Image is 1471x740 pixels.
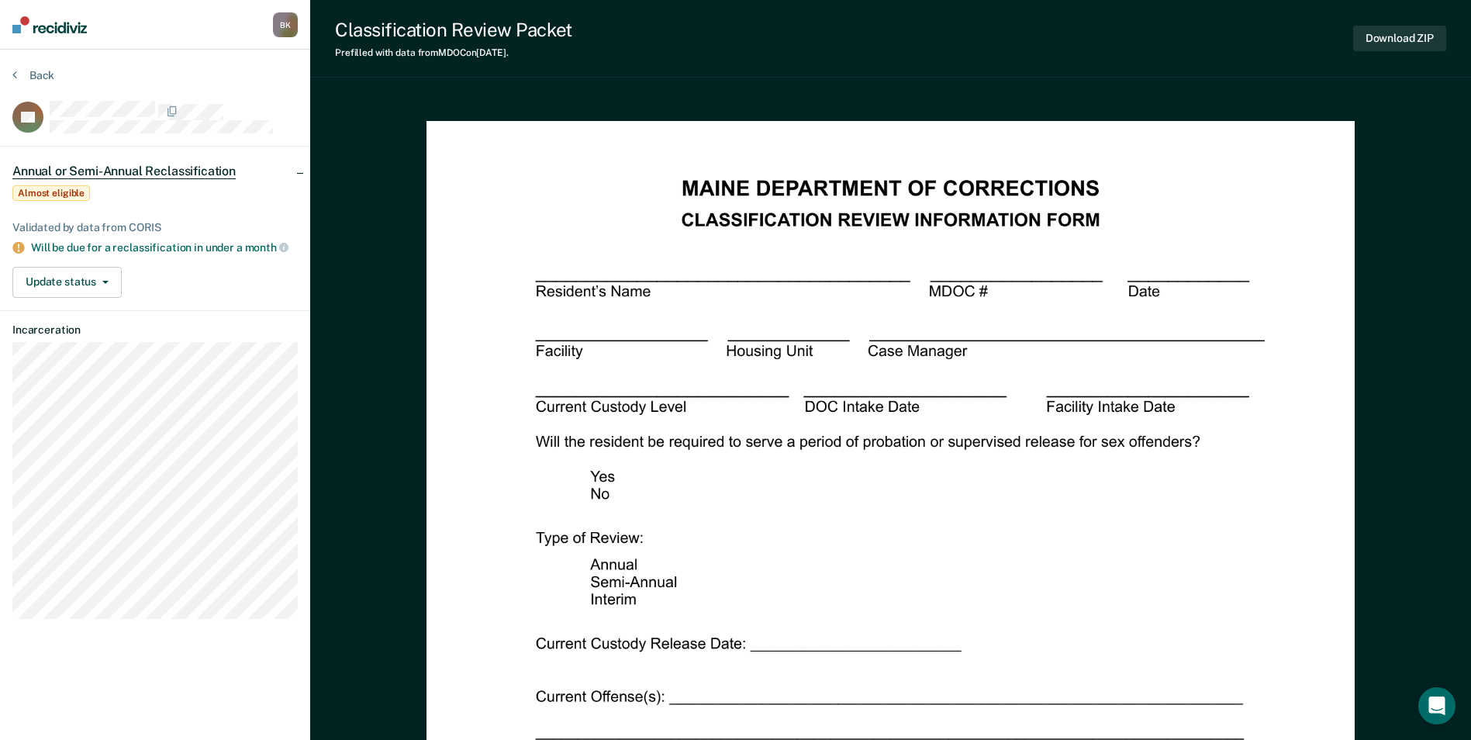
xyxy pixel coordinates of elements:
div: B K [273,12,298,37]
div: Will be due for a reclassification in under a month [31,240,298,254]
button: BK [273,12,298,37]
div: Prefilled with data from MDOC on [DATE] . [335,47,572,58]
button: Update status [12,267,122,298]
dt: Incarceration [12,323,298,337]
div: Classification Review Packet [335,19,572,41]
button: Download ZIP [1353,26,1446,51]
span: Annual or Semi-Annual Reclassification [12,164,236,179]
img: Recidiviz [12,16,87,33]
span: Almost eligible [12,185,90,201]
button: Back [12,68,54,82]
div: Validated by data from CORIS [12,221,298,234]
div: Open Intercom Messenger [1418,687,1455,724]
